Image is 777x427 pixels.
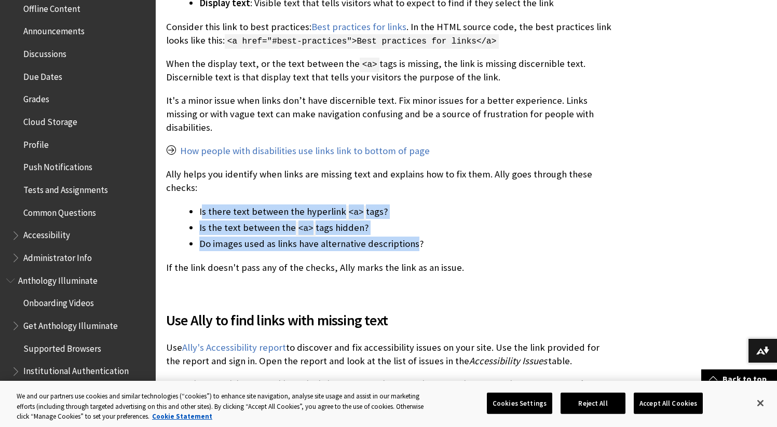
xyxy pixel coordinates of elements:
[23,227,70,241] span: Accessibility
[23,181,108,195] span: Tests and Assignments
[23,317,118,331] span: Get Anthology Illuminate
[166,261,613,274] p: If the link doesn't pass any of the checks, Ally marks the link as an issue.
[469,355,547,367] span: Accessibility Issues
[23,204,96,218] span: Common Questions
[23,249,92,263] span: Administrator Info
[360,58,379,72] span: <a>
[23,68,62,82] span: Due Dates
[166,341,613,368] p: Use to discover and fix accessibility issues on your site. Use the link provided for the report a...
[166,309,613,331] span: Use Ally to find links with missing text
[311,21,406,33] a: Best practices for links
[180,145,430,157] a: How people with disabilities use links link to bottom of page
[346,205,366,220] span: <a>
[296,222,316,236] span: <a>
[182,341,286,354] a: Ally's Accessibility report
[23,295,94,309] span: Onboarding Videos
[199,221,613,235] li: Is the text between the tags hidden?
[17,391,427,422] div: We and our partners use cookies and similar technologies (“cookies”) to enhance site navigation, ...
[23,363,129,377] span: Institutional Authentication
[23,340,101,354] span: Supported Browsers
[487,392,552,414] button: Cookies Settings
[701,369,777,389] a: Back to top
[166,168,613,195] p: Ally helps you identify when links are missing text and explains how to fix them. Ally goes throu...
[166,57,613,85] p: When the display text, or the text between the tags is missing, the link is missing discernible t...
[23,159,92,173] span: Push Notifications
[23,91,49,105] span: Grades
[152,412,212,421] a: More information about your privacy, opens in a new tab
[23,23,85,37] span: Announcements
[18,272,98,286] span: Anthology Illuminate
[634,392,703,414] button: Accept All Cookies
[23,136,49,150] span: Profile
[561,392,625,414] button: Reject All
[225,34,499,49] span: <a href="#best-practices">Best practices for links</a>
[166,20,613,48] p: Consider this link to best practices: . In the HTML source code, the best practices link looks li...
[199,237,613,251] li: Do images used as links have alternative descriptions?
[166,94,613,135] p: It's a minor issue when links don’t have discernible text. Fix minor issues for a better experien...
[199,204,613,219] li: Is there text between the hyperlink tags?
[23,45,66,59] span: Discussions
[23,113,77,127] span: Cloud Storage
[749,392,772,415] button: Close
[166,378,613,401] p: The Accessibility Issues table is in both the Overview and Domain tabs. Start in the Domain tab t...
